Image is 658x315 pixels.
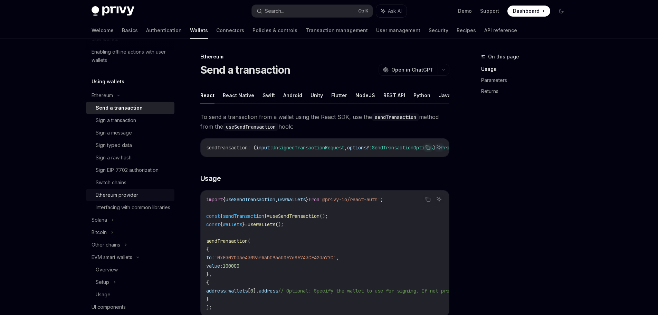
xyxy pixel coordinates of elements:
[413,87,430,103] button: Python
[423,143,432,152] button: Copy the contents from the code block
[439,87,451,103] button: Java
[92,6,134,16] img: dark logo
[96,129,132,137] div: Sign a message
[86,176,174,189] a: Switch chains
[86,46,174,66] a: Enabling offline actions with user wallets
[264,213,267,219] span: }
[206,246,209,252] span: {
[92,253,132,261] div: EVM smart wallets
[96,203,170,212] div: Interfacing with common libraries
[248,238,250,244] span: (
[423,195,432,204] button: Copy the contents from the code block
[283,87,302,103] button: Android
[267,213,270,219] span: =
[344,145,347,151] span: ,
[331,87,347,103] button: Flutter
[270,213,320,219] span: useSendTransaction
[273,145,344,151] span: UnsignedTransactionRequest
[223,263,239,269] span: 100000
[458,8,472,15] a: Demo
[96,104,143,112] div: Send a transaction
[96,178,126,187] div: Switch chains
[206,279,209,286] span: {
[435,143,444,152] button: Ask AI
[146,22,182,39] a: Authentication
[223,123,278,131] code: useSendTransaction
[206,238,248,244] span: sendTransaction
[96,278,109,286] div: Setup
[372,113,419,121] code: sendTransaction
[372,145,433,151] span: SendTransactionOptions
[556,6,567,17] button: Toggle dark mode
[250,288,253,294] span: 0
[383,87,405,103] button: REST API
[306,22,368,39] a: Transaction management
[96,154,132,162] div: Sign a raw hash
[336,254,339,261] span: ,
[270,145,273,151] span: :
[96,266,118,274] div: Overview
[86,164,174,176] a: Sign EIP-7702 authorization
[278,196,306,203] span: useWallets
[275,196,278,203] span: ,
[320,213,328,219] span: ();
[92,303,126,311] div: UI components
[92,91,113,100] div: Ethereum
[228,288,248,294] span: wallets
[86,102,174,114] a: Send a transaction
[252,5,373,17] button: Search...CtrlK
[223,221,242,228] span: wallets
[92,48,170,64] div: Enabling offline actions with user wallets
[256,145,270,151] span: input
[433,145,436,151] span: )
[320,196,380,203] span: '@privy-io/react-auth'
[265,7,284,15] div: Search...
[96,166,159,174] div: Sign EIP-7702 authorization
[214,254,336,261] span: '0xE3070d3e4309afA3bC9a6b057685743CF42da77C'
[366,145,372,151] span: ?:
[507,6,550,17] a: Dashboard
[206,213,220,219] span: const
[206,296,209,302] span: }
[252,22,297,39] a: Policies & controls
[206,263,223,269] span: value:
[435,195,444,204] button: Ask AI
[484,22,517,39] a: API reference
[245,221,248,228] span: =
[488,53,519,61] span: On this page
[96,191,138,199] div: Ethereum provider
[96,116,136,124] div: Sign a transaction
[481,86,572,97] a: Returns
[92,241,120,249] div: Other chains
[200,53,449,60] div: Ethereum
[86,114,174,127] a: Sign a transaction
[92,228,107,237] div: Bitcoin
[200,112,449,131] span: To send a transaction from a wallet using the React SDK, use the method from the hook:
[429,22,448,39] a: Security
[226,196,275,203] span: useSendTransaction
[248,221,275,228] span: useWallets
[306,196,308,203] span: }
[391,66,433,73] span: Open in ChatGPT
[223,213,264,219] span: sendTransaction
[206,196,223,203] span: import
[86,263,174,276] a: Overview
[275,221,284,228] span: ();
[376,22,420,39] a: User management
[92,216,107,224] div: Solana
[481,64,572,75] a: Usage
[86,201,174,214] a: Interfacing with common libraries
[206,288,228,294] span: address:
[206,221,220,228] span: const
[86,139,174,151] a: Sign typed data
[259,288,278,294] span: address
[380,196,383,203] span: ;
[220,213,223,219] span: {
[278,288,552,294] span: // Optional: Specify the wallet to use for signing. If not provided, the first wallet will be used.
[200,64,290,76] h1: Send a transaction
[355,87,375,103] button: NodeJS
[216,22,244,39] a: Connectors
[379,64,438,76] button: Open in ChatGPT
[242,221,245,228] span: }
[311,87,323,103] button: Unity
